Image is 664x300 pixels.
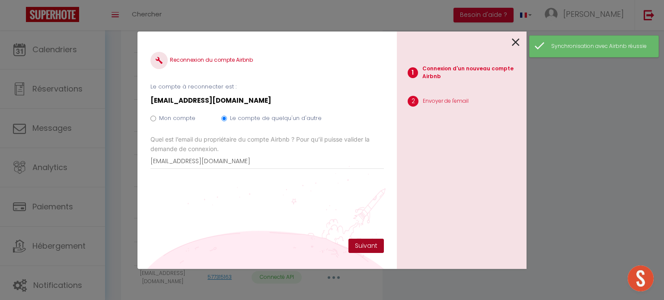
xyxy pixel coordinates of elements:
span: 1 [408,67,418,78]
p: Connexion d'un nouveau compte Airbnb [422,65,527,81]
div: Ouvrir le chat [628,265,654,291]
p: Le compte à reconnecter est : [150,82,384,91]
div: Synchronisation avec Airbnb réussie [551,42,650,51]
label: Le compte de quelqu'un d'autre [230,114,322,123]
h4: Reconnexion du compte Airbnb [150,52,384,69]
span: 2 [408,96,418,107]
p: [EMAIL_ADDRESS][DOMAIN_NAME] [150,95,384,106]
button: Suivant [348,239,384,253]
label: Quel est l’email du propriétaire du compte Airbnb ? Pour qu’il puisse valider la demande de conne... [150,135,384,154]
label: Mon compte [159,114,195,123]
p: Envoyer de l'email [423,97,469,105]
